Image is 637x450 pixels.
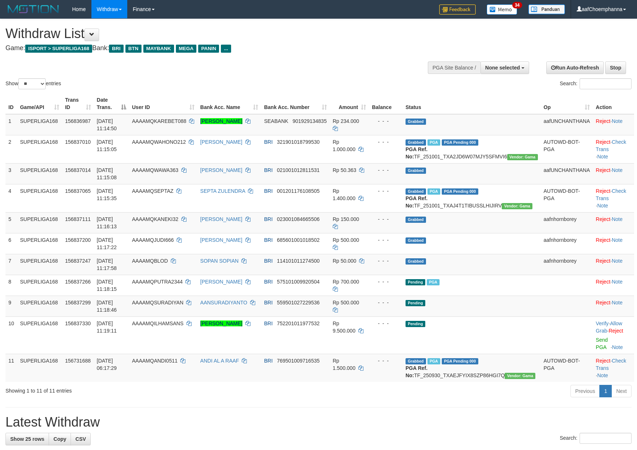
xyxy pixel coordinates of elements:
span: Copy 021001012811531 to clipboard [277,167,320,173]
a: [PERSON_NAME] [200,139,242,145]
span: BRI [264,258,272,264]
button: None selected [480,61,529,74]
td: SUPERLIGA168 [17,114,62,135]
b: PGA Ref. No: [406,365,427,378]
span: [DATE] 11:16:13 [97,216,117,229]
span: Grabbed [406,358,426,364]
a: CSV [71,433,91,445]
span: Copy 752201011977532 to clipboard [277,320,320,326]
td: aafnhornborey [541,254,593,275]
span: Rp 50.363 [333,167,357,173]
a: [PERSON_NAME] [200,320,242,326]
span: AAAAMQSEPTAZ [132,188,173,194]
span: ... [221,45,231,53]
span: Rp 500.000 [333,237,359,243]
td: · [593,114,634,135]
span: BRI [264,300,272,305]
span: BRI [264,167,272,173]
td: 2 [5,135,17,163]
img: panduan.png [528,4,565,14]
span: Rp 1.500.000 [333,358,355,371]
td: SUPERLIGA168 [17,163,62,184]
a: Note [597,203,608,209]
a: Note [612,300,623,305]
span: None selected [485,65,520,71]
span: Copy 685601001018502 to clipboard [277,237,320,243]
td: aafnhornborey [541,233,593,254]
a: Reject [608,328,623,334]
span: Grabbed [406,217,426,223]
img: Button%20Memo.svg [487,4,517,15]
span: AAAAMQJUDI666 [132,237,174,243]
span: [DATE] 11:15:08 [97,167,117,180]
span: AAAAMQANDI0511 [132,358,178,364]
td: AUTOWD-BOT-PGA [541,354,593,382]
td: SUPERLIGA168 [17,184,62,212]
div: - - - [372,278,400,285]
label: Search: [560,78,632,89]
td: 10 [5,316,17,354]
td: aafUNCHANTHANA [541,163,593,184]
span: [DATE] 11:19:11 [97,320,117,334]
th: Game/API: activate to sort column ascending [17,93,62,114]
a: Note [597,154,608,160]
a: Check Trans [596,358,626,371]
input: Search: [580,78,632,89]
td: · · [593,135,634,163]
a: Reject [596,216,610,222]
th: User ID: activate to sort column ascending [129,93,197,114]
td: 4 [5,184,17,212]
a: Check Trans [596,188,626,201]
span: CSV [75,436,86,442]
span: Grabbed [406,188,426,195]
span: 156837200 [65,237,91,243]
a: [PERSON_NAME] [200,216,242,222]
a: Reject [596,258,610,264]
a: [PERSON_NAME] [200,279,242,285]
div: - - - [372,320,400,327]
input: Search: [580,433,632,444]
span: 156731688 [65,358,91,364]
td: TF_250930_TXAEJFYIX8SZP86HGI7Q [403,354,541,382]
td: SUPERLIGA168 [17,316,62,354]
td: 11 [5,354,17,382]
span: BRI [264,139,272,145]
span: MEGA [176,45,197,53]
th: Bank Acc. Name: activate to sort column ascending [197,93,261,114]
h1: Withdraw List [5,26,417,41]
span: MAYBANK [143,45,174,53]
span: 156837247 [65,258,91,264]
span: BRI [109,45,123,53]
span: AAAAMQBLOD [132,258,168,264]
span: Grabbed [406,258,426,265]
span: [DATE] 11:17:58 [97,258,117,271]
span: Copy 023001084665506 to clipboard [277,216,320,222]
td: 1 [5,114,17,135]
a: Reject [596,300,610,305]
span: AAAAMQPUTRA2344 [132,279,183,285]
a: Check Trans [596,139,626,152]
td: · · [593,316,634,354]
div: - - - [372,117,400,125]
span: [DATE] 11:15:35 [97,188,117,201]
td: aafnhornborey [541,212,593,233]
th: ID [5,93,17,114]
span: BRI [264,216,272,222]
a: Note [612,237,623,243]
a: Copy [49,433,71,445]
td: · [593,254,634,275]
span: Pending [406,279,425,285]
div: - - - [372,299,400,306]
div: - - - [372,357,400,364]
span: Grabbed [406,119,426,125]
a: 1 [599,385,612,397]
span: Vendor URL: https://trx31.1velocity.biz [505,373,535,379]
span: AAAAMQWAWA363 [132,167,178,173]
th: Trans ID: activate to sort column ascending [62,93,94,114]
span: Copy [53,436,66,442]
div: - - - [372,215,400,223]
a: AANSURADIYANTO [200,300,248,305]
a: Verify [596,320,608,326]
span: Grabbed [406,139,426,146]
span: Rp 1.400.000 [333,188,355,201]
